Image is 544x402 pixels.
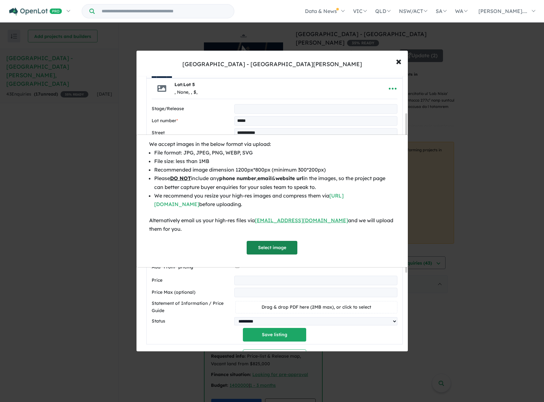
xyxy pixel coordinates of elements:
button: Select image [247,241,297,254]
a: [URL][DOMAIN_NAME] [154,192,344,207]
u: DO NOT [170,175,191,181]
b: email [257,175,272,181]
b: phone number [219,175,256,181]
div: Alternatively email us your high-res files via and we will upload them for you. [149,216,395,233]
li: File format: JPG, JPEG, PNG, WEBP, SVG [154,148,395,157]
div: We accept images in the below format via upload: [149,140,395,148]
input: Try estate name, suburb, builder or developer [96,4,233,18]
span: [PERSON_NAME].... [478,8,527,14]
b: website url [275,175,303,181]
img: Openlot PRO Logo White [9,8,62,16]
li: Please include any , & in the images, so the project page can better capture buyer enquiries for ... [154,174,395,191]
li: Recommended image dimension 1200px*800px (minimum 300*200px) [154,166,395,174]
a: [EMAIL_ADDRESS][DOMAIN_NAME] [255,217,348,223]
li: File size: less than 1MB [154,157,395,166]
li: We recommend you resize your high-res images and compress them via before uploading. [154,192,395,209]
